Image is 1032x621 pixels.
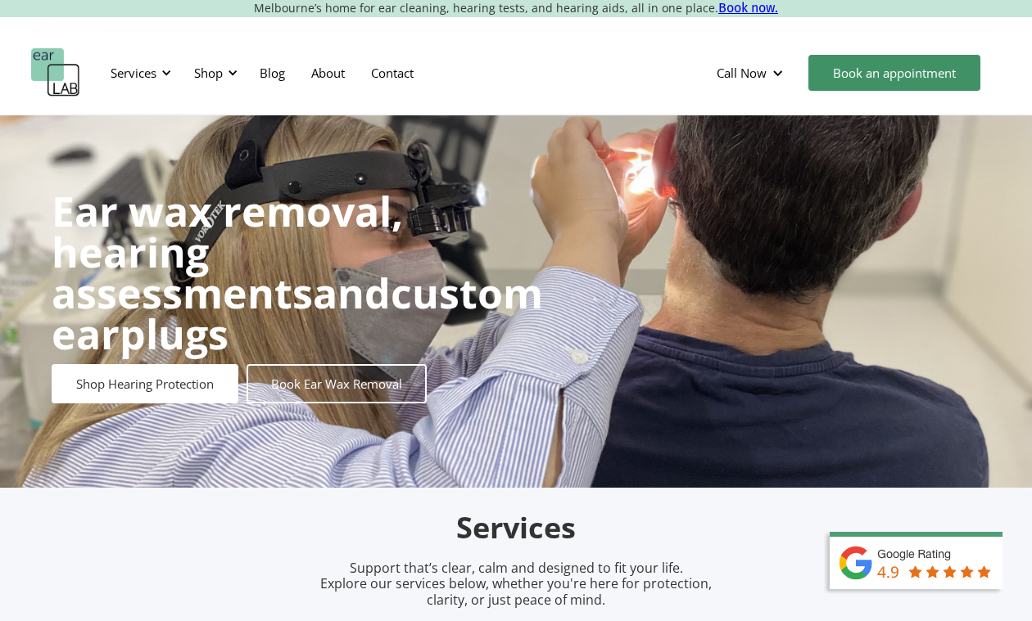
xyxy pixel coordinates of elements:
[52,265,543,362] strong: custom earplugs
[194,65,223,81] div: Shop
[808,55,980,91] a: Book an appointment
[52,364,238,403] a: Shop Hearing Protection
[52,183,403,321] strong: Ear wax removal, hearing assessments
[31,48,80,97] a: home
[247,49,298,97] a: Blog
[298,49,358,97] a: About
[247,364,427,403] a: Book Ear Wax Removal
[52,191,543,354] h1: and
[358,49,427,97] a: Contact
[131,509,901,547] h2: Services
[704,48,800,97] div: Call Now
[111,65,156,81] div: Services
[299,560,733,608] p: Support that’s clear, calm and designed to fit your life. Explore our services below, whether you...
[184,48,242,97] div: Shop
[717,65,767,81] div: Call Now
[101,48,176,97] div: Services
